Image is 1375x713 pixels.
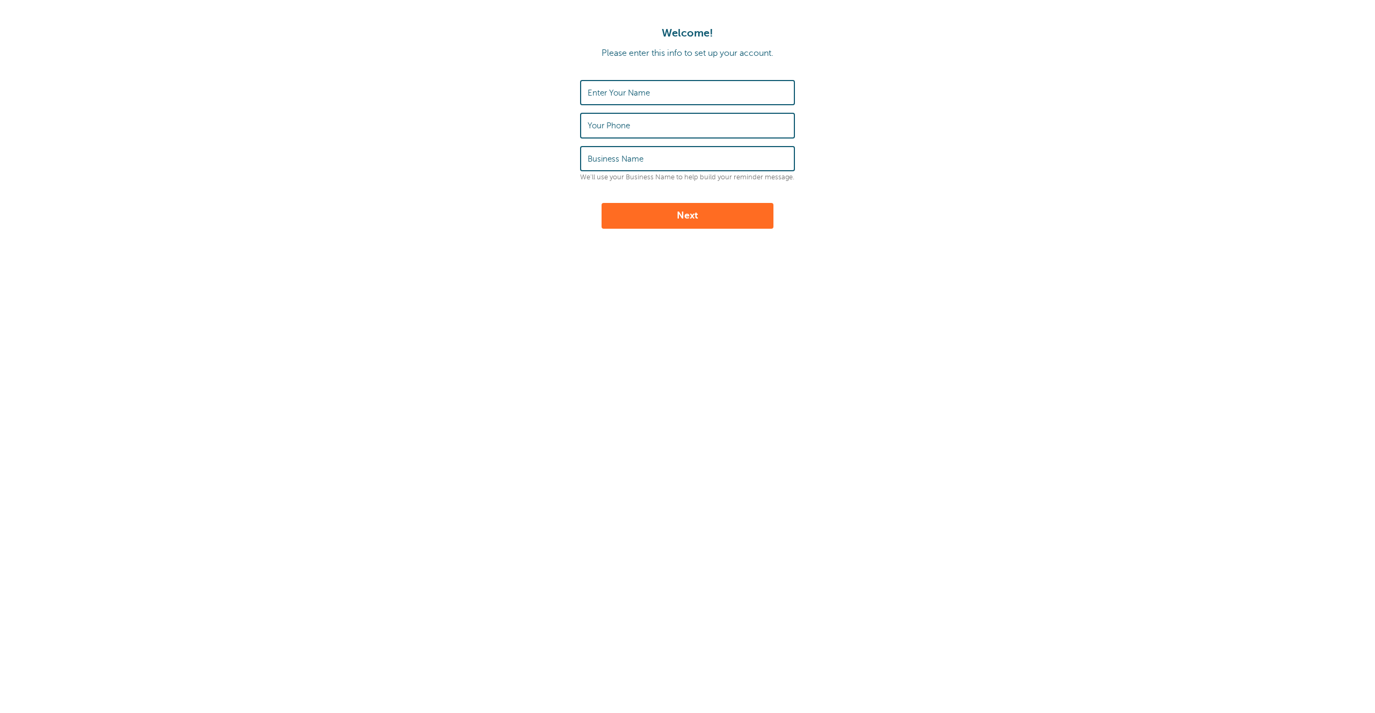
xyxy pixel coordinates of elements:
h1: Welcome! [11,27,1364,40]
button: Next [602,203,773,229]
label: Enter Your Name [588,88,650,98]
label: Business Name [588,154,643,164]
p: We'll use your Business Name to help build your reminder message. [580,173,795,181]
label: Your Phone [588,121,630,130]
p: Please enter this info to set up your account. [11,48,1364,59]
